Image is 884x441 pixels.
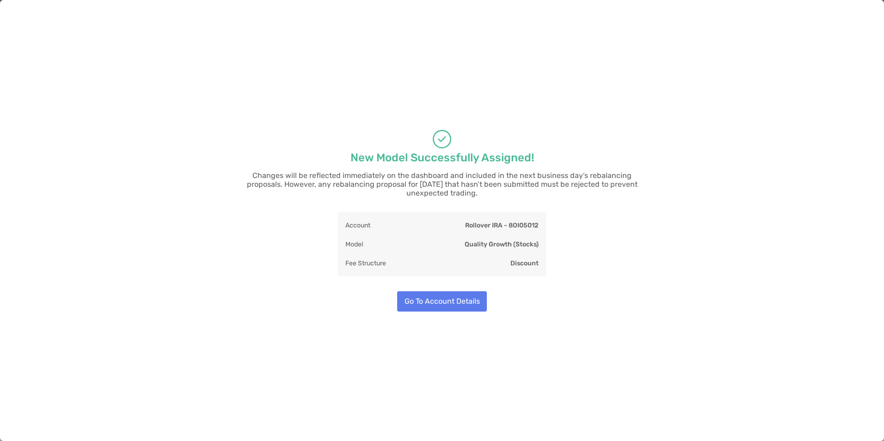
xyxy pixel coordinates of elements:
p: New Model Successfully Assigned! [350,152,534,164]
p: Account [345,220,370,231]
p: Rollover IRA - 8OI05012 [465,220,539,231]
p: Model [345,239,363,250]
p: Fee Structure [345,257,386,269]
p: Changes will be reflected immediately on the dashboard and included in the next business day's re... [234,171,650,197]
button: Go To Account Details [397,291,487,312]
p: Discount [510,257,539,269]
p: Quality Growth (Stocks) [465,239,539,250]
